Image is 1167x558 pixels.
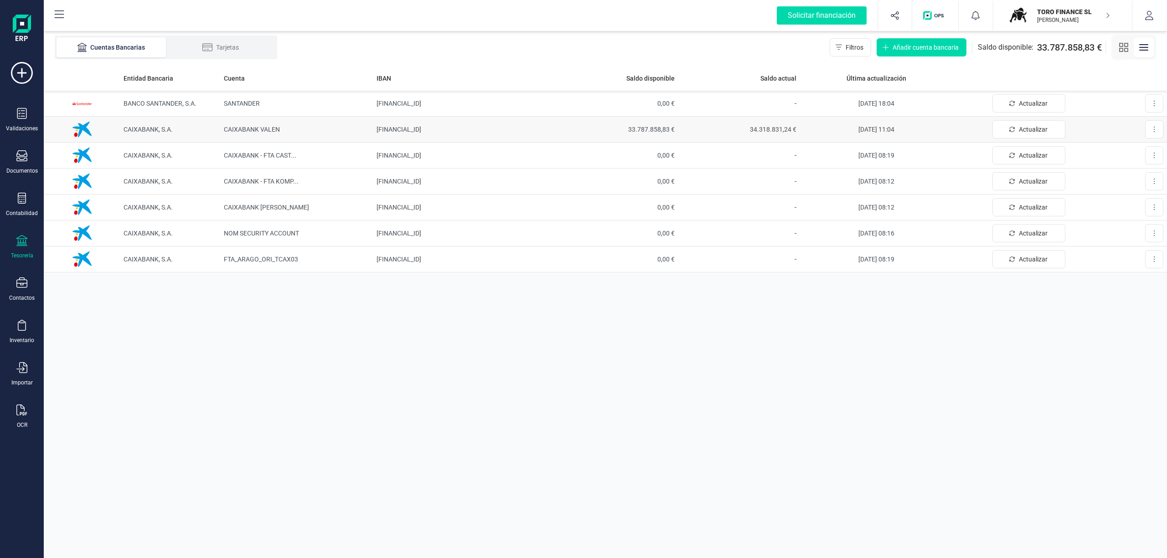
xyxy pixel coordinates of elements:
[17,421,27,429] div: OCR
[68,142,96,169] img: Imagen de CAIXABANK, S.A.
[124,204,173,211] span: CAIXABANK, S.A.
[626,74,675,83] span: Saldo disponible
[777,6,867,25] div: Solicitar financiación
[1019,229,1048,238] span: Actualizar
[124,126,173,133] span: CAIXABANK, S.A.
[992,172,1065,190] button: Actualizar
[184,43,257,52] div: Tarjetas
[224,256,298,263] span: FTA_ARAGO_ORI_TCAX03
[1037,41,1102,54] span: 33.787.858,83 €
[918,1,953,30] button: Logo de OPS
[224,152,296,159] span: CAIXABANK - FTA CAST ...
[846,43,863,52] span: Filtros
[992,146,1065,164] button: Actualizar
[760,74,796,83] span: Saldo actual
[858,152,894,159] span: [DATE] 08:19
[224,230,299,237] span: NOM SECURITY ACCOUNT
[6,125,38,132] div: Validaciones
[560,99,675,108] span: 0,00 €
[1004,1,1121,30] button: TOTORO FINANCE SL[PERSON_NAME]
[858,204,894,211] span: [DATE] 08:12
[68,220,96,247] img: Imagen de CAIXABANK, S.A.
[68,194,96,221] img: Imagen de CAIXABANK, S.A.
[1037,7,1110,16] p: TORO FINANCE SL
[858,230,894,237] span: [DATE] 08:16
[560,151,675,160] span: 0,00 €
[68,116,96,143] img: Imagen de CAIXABANK, S.A.
[858,126,894,133] span: [DATE] 11:04
[560,255,675,264] span: 0,00 €
[1037,16,1110,24] p: [PERSON_NAME]
[6,210,38,217] div: Contabilidad
[992,120,1065,138] button: Actualizar
[1008,5,1028,26] img: TO
[373,169,556,195] td: [FINANCIAL_ID]
[1019,203,1048,212] span: Actualizar
[224,100,260,107] span: SANTANDER
[224,126,280,133] span: CAIXABANK VALEN
[75,43,148,52] div: Cuentas Bancarias
[992,250,1065,268] button: Actualizar
[893,43,959,52] span: Añadir cuenta bancaria
[124,230,173,237] span: CAIXABANK, S.A.
[877,38,966,56] button: Añadir cuenta bancaria
[682,98,797,109] p: -
[373,195,556,220] td: [FINANCIAL_ID]
[858,100,894,107] span: [DATE] 18:04
[68,246,96,273] img: Imagen de CAIXABANK, S.A.
[373,91,556,117] td: [FINANCIAL_ID]
[682,228,797,239] p: -
[124,100,196,107] span: BANCO SANTANDER, S.A.
[682,150,797,161] p: -
[992,224,1065,242] button: Actualizar
[9,294,35,302] div: Contactos
[682,202,797,213] p: -
[992,198,1065,216] button: Actualizar
[847,74,906,83] span: Última actualización
[68,90,96,117] img: Imagen de BANCO SANTANDER, S.A.
[766,1,878,30] button: Solicitar financiación
[377,74,391,83] span: IBAN
[124,74,173,83] span: Entidad Bancaria
[923,11,947,20] img: Logo de OPS
[992,94,1065,113] button: Actualizar
[373,143,556,169] td: [FINANCIAL_ID]
[682,176,797,187] p: -
[560,125,675,134] span: 33.787.858,83 €
[1019,99,1048,108] span: Actualizar
[373,246,556,272] td: [FINANCIAL_ID]
[224,74,245,83] span: Cuenta
[224,204,309,211] span: CAIXABANK [PERSON_NAME]
[858,178,894,185] span: [DATE] 08:12
[1019,125,1048,134] span: Actualizar
[1019,255,1048,264] span: Actualizar
[682,125,797,134] span: 34.318.831,24 €
[6,167,38,174] div: Documentos
[1019,177,1048,186] span: Actualizar
[1019,151,1048,160] span: Actualizar
[224,178,299,185] span: CAIXABANK - FTA KOMP ...
[978,42,1033,53] span: Saldo disponible:
[830,38,871,56] button: Filtros
[11,379,33,386] div: Importar
[124,256,173,263] span: CAIXABANK, S.A.
[682,254,797,265] p: -
[373,117,556,143] td: [FINANCIAL_ID]
[858,256,894,263] span: [DATE] 08:19
[373,220,556,246] td: [FINANCIAL_ID]
[124,152,173,159] span: CAIXABANK, S.A.
[13,15,31,44] img: Logo Finanedi
[560,203,675,212] span: 0,00 €
[10,337,34,344] div: Inventario
[124,178,173,185] span: CAIXABANK, S.A.
[560,177,675,186] span: 0,00 €
[560,229,675,238] span: 0,00 €
[68,168,96,195] img: Imagen de CAIXABANK, S.A.
[11,252,33,259] div: Tesorería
